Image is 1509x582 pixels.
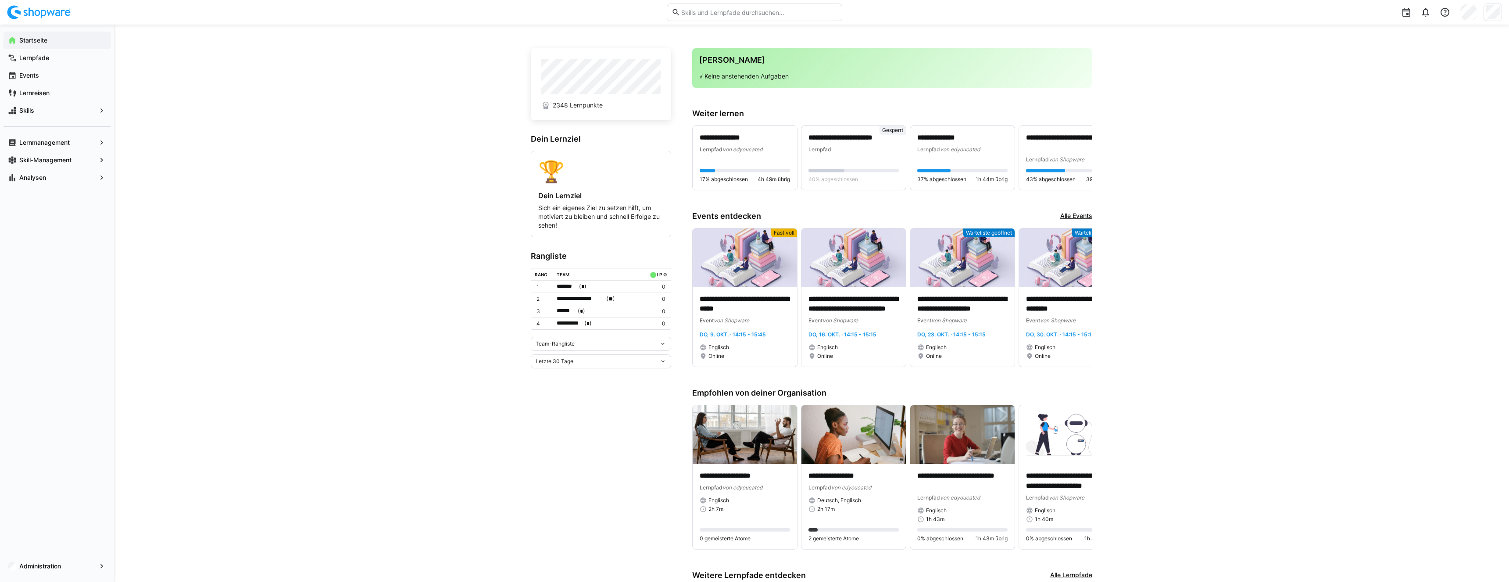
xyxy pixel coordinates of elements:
[917,535,963,542] span: 0% abgeschlossen
[808,484,831,491] span: Lernpfad
[917,176,966,183] span: 37% abgeschlossen
[536,340,575,347] span: Team-Rangliste
[708,506,723,513] span: 2h 7m
[940,146,980,153] span: von edyoucated
[1035,353,1051,360] span: Online
[714,317,749,324] span: von Shopware
[700,535,751,542] span: 0 gemeisterte Atome
[606,294,615,303] span: ( )
[808,146,831,153] span: Lernpfad
[808,176,858,183] span: 40% abgeschlossen
[722,146,762,153] span: von edyoucated
[700,146,722,153] span: Lernpfad
[535,272,547,277] div: Rang
[693,405,797,464] img: image
[808,331,876,338] span: Do, 16. Okt. · 14:15 - 15:15
[1019,405,1123,464] img: image
[808,317,822,324] span: Event
[700,317,714,324] span: Event
[910,405,1015,464] img: image
[648,320,665,327] p: 0
[1086,176,1116,183] span: 39 min übrig
[808,535,859,542] span: 2 gemeisterte Atome
[538,191,664,200] h4: Dein Lernziel
[722,484,762,491] span: von edyoucated
[822,317,858,324] span: von Shopware
[801,229,906,287] img: image
[917,331,986,338] span: Do, 23. Okt. · 14:15 - 15:15
[831,484,871,491] span: von edyoucated
[663,270,667,278] a: ø
[708,344,729,351] span: Englisch
[817,344,838,351] span: Englisch
[976,535,1008,542] span: 1h 43m übrig
[1050,571,1092,580] a: Alle Lernpfade
[584,319,592,328] span: ( )
[931,317,967,324] span: von Shopware
[1026,535,1072,542] span: 0% abgeschlossen
[699,72,1085,81] p: √ Keine anstehenden Aufgaben
[774,229,794,236] span: Fast voll
[926,507,947,514] span: Englisch
[1040,317,1076,324] span: von Shopware
[917,317,931,324] span: Event
[708,353,724,360] span: Online
[1019,229,1123,287] img: image
[692,109,1092,118] h3: Weiter lernen
[976,176,1008,183] span: 1h 44m übrig
[801,405,906,464] img: image
[557,272,569,277] div: Team
[692,388,1092,398] h3: Empfohlen von deiner Organisation
[926,344,947,351] span: Englisch
[536,308,550,315] p: 3
[536,296,550,303] p: 2
[1060,211,1092,221] a: Alle Events
[917,146,940,153] span: Lernpfad
[648,308,665,315] p: 0
[817,497,861,504] span: Deutsch, Englisch
[817,353,833,360] span: Online
[1026,156,1049,163] span: Lernpfad
[680,8,837,16] input: Skills und Lernpfade durchsuchen…
[692,211,761,221] h3: Events entdecken
[648,296,665,303] p: 0
[1035,507,1055,514] span: Englisch
[536,358,573,365] span: Letzte 30 Tage
[708,497,729,504] span: Englisch
[882,127,903,134] span: Gesperrt
[758,176,790,183] span: 4h 49m übrig
[699,55,1085,65] h3: [PERSON_NAME]
[536,283,550,290] p: 1
[553,101,603,110] span: 2348 Lernpunkte
[657,272,662,277] div: LP
[538,158,664,184] div: 🏆
[910,229,1015,287] img: image
[1026,176,1076,183] span: 43% abgeschlossen
[1035,344,1055,351] span: Englisch
[700,331,766,338] span: Do, 9. Okt. · 14:15 - 15:45
[531,251,671,261] h3: Rangliste
[966,229,1012,236] span: Warteliste geöffnet
[926,353,942,360] span: Online
[1075,229,1121,236] span: Warteliste geöffnet
[1049,494,1084,501] span: von Shopware
[1035,516,1053,523] span: 1h 40m
[700,176,748,183] span: 17% abgeschlossen
[578,307,585,316] span: ( )
[536,320,550,327] p: 4
[1084,535,1116,542] span: 1h 40m übrig
[693,229,797,287] img: image
[531,134,671,144] h3: Dein Lernziel
[692,571,806,580] h3: Weitere Lernpfade entdecken
[1049,156,1084,163] span: von Shopware
[1026,331,1095,338] span: Do, 30. Okt. · 14:15 - 15:15
[1026,317,1040,324] span: Event
[917,494,940,501] span: Lernpfad
[700,484,722,491] span: Lernpfad
[1026,494,1049,501] span: Lernpfad
[538,204,664,230] p: Sich ein eigenes Ziel zu setzen hilft, um motiviert zu bleiben und schnell Erfolge zu sehen!
[940,494,980,501] span: von edyoucated
[926,516,944,523] span: 1h 43m
[817,506,835,513] span: 2h 17m
[648,283,665,290] p: 0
